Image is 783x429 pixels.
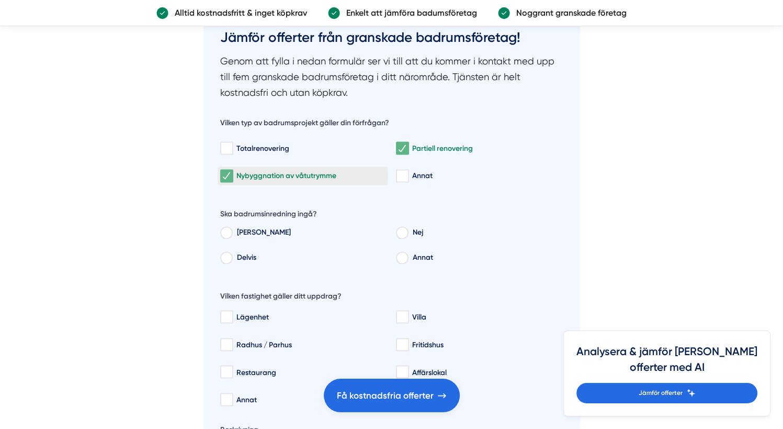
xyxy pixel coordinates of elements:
span: Få kostnadsfria offerter [337,389,434,403]
input: Partiell renovering [396,143,408,153]
p: Alltid kostnadsfritt & inget köpkrav [168,6,307,19]
p: Genom att fylla i nedan formulär ser vi till att du kommer i kontakt med upp till fem granskade b... [220,53,563,100]
a: Jämför offerter [576,383,757,403]
input: Restaurang [220,367,232,377]
h5: Vilken typ av badrumsprojekt gäller din förfrågan? [220,118,389,131]
label: Delvis [232,251,388,267]
input: Ja [220,229,232,239]
input: Fritidshus [396,339,408,350]
h5: Ska badrumsinredning ingå? [220,209,317,222]
input: Annat [220,394,232,405]
input: Totalrenovering [220,143,232,153]
label: [PERSON_NAME] [232,226,388,242]
label: Nej [407,226,563,242]
input: Annat [396,255,407,264]
input: Radhus / Parhus [220,339,232,350]
input: Delvis [220,255,232,264]
p: Noggrant granskade företag [510,6,627,19]
input: Nybyggnation av våtutrymme [220,171,232,181]
h3: Jämför offerter från granskade badrumsföretag! [220,24,563,53]
input: Affärslokal [396,367,408,377]
input: Villa [396,312,408,322]
label: Annat [407,251,563,267]
input: Lägenhet [220,312,232,322]
h5: Vilken fastighet gäller ditt uppdrag? [220,291,342,304]
span: Jämför offerter [639,388,683,398]
a: Få kostnadsfria offerter [324,379,460,412]
input: Nej [396,229,407,239]
h4: Analysera & jämför [PERSON_NAME] offerter med AI [576,344,757,383]
input: Annat [396,171,408,181]
p: Enkelt att jämföra badumsföretag [340,6,477,19]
